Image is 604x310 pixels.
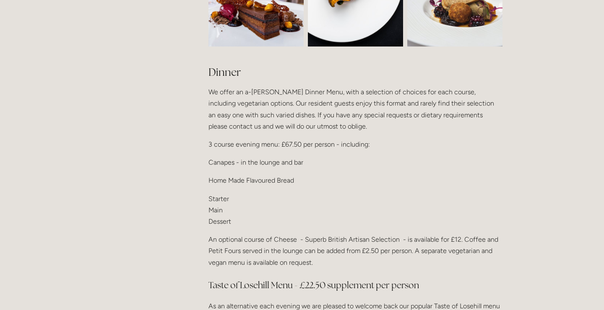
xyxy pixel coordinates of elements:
p: Starter Main Dessert [208,193,502,227]
p: An optional course of Cheese - Superb British Artisan Selection - is available for £12. Coffee an... [208,234,502,268]
p: Canapes - in the lounge and bar [208,157,502,168]
p: Home Made Flavoured Bread [208,175,502,186]
p: We offer an a-[PERSON_NAME] Dinner Menu, with a selection of choices for each course, including v... [208,86,502,132]
h3: Taste of Losehill Menu - £22.50 supplement per person [208,277,502,294]
h2: Dinner [208,65,502,80]
p: 3 course evening menu: £67.50 per person - including: [208,139,502,150]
